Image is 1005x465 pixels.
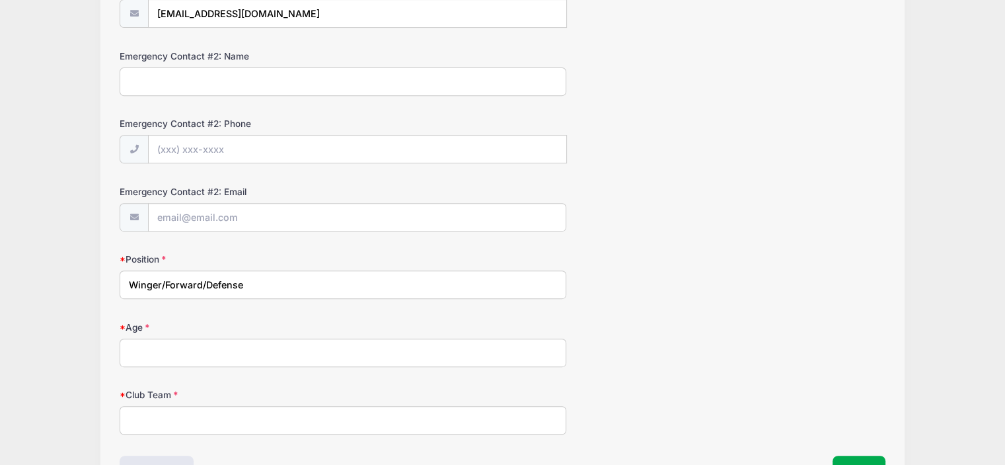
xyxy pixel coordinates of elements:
label: Club Team [120,388,375,402]
label: Emergency Contact #2: Name [120,50,375,63]
input: email@email.com [148,203,566,232]
label: Position [120,253,375,266]
label: Age [120,321,375,334]
label: Emergency Contact #2: Email [120,185,375,198]
label: Emergency Contact #2: Phone [120,117,375,130]
input: (xxx) xxx-xxxx [148,135,567,163]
